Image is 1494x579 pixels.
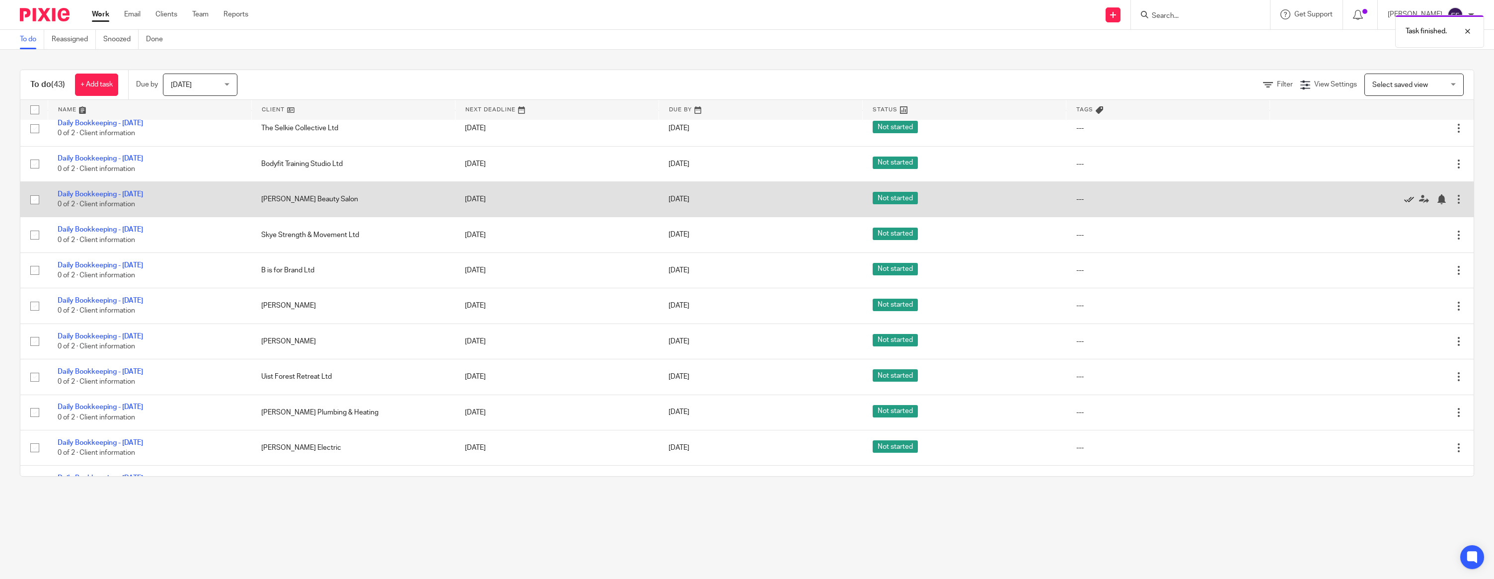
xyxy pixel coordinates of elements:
[58,297,143,304] a: Daily Bookkeeping - [DATE]
[669,409,689,416] span: [DATE]
[1447,7,1463,23] img: svg%3E
[51,81,65,88] span: (43)
[251,395,455,430] td: [PERSON_NAME] Plumbing & Heating
[669,125,689,132] span: [DATE]
[52,30,96,49] a: Reassigned
[136,80,158,89] p: Due by
[1076,372,1260,382] div: ---
[455,395,659,430] td: [DATE]
[251,466,455,501] td: [PERSON_NAME] Photography
[1076,443,1260,453] div: ---
[1314,81,1357,88] span: View Settings
[251,252,455,288] td: B is for Brand Ltd
[20,30,44,49] a: To do
[1076,408,1260,417] div: ---
[873,121,918,133] span: Not started
[224,9,248,19] a: Reports
[455,252,659,288] td: [DATE]
[124,9,141,19] a: Email
[171,82,192,88] span: [DATE]
[1076,107,1093,112] span: Tags
[455,111,659,146] td: [DATE]
[669,232,689,239] span: [DATE]
[155,9,177,19] a: Clients
[1076,301,1260,311] div: ---
[58,368,143,375] a: Daily Bookkeeping - [DATE]
[455,466,659,501] td: [DATE]
[1076,194,1260,204] div: ---
[58,272,135,279] span: 0 of 2 · Client information
[58,449,135,456] span: 0 of 2 · Client information
[455,430,659,466] td: [DATE]
[92,9,109,19] a: Work
[58,475,143,482] a: Daily Bookkeeping - [DATE]
[669,444,689,451] span: [DATE]
[669,338,689,345] span: [DATE]
[58,414,135,421] span: 0 of 2 · Client information
[251,288,455,324] td: [PERSON_NAME]
[873,476,918,489] span: Not started
[251,146,455,181] td: Bodyfit Training Studio Ltd
[20,8,70,21] img: Pixie
[669,267,689,274] span: [DATE]
[1406,26,1447,36] p: Task finished.
[58,262,143,269] a: Daily Bookkeeping - [DATE]
[58,201,135,208] span: 0 of 2 · Client information
[1076,265,1260,275] div: ---
[873,369,918,382] span: Not started
[455,324,659,359] td: [DATE]
[251,111,455,146] td: The Selkie Collective Ltd
[58,237,135,244] span: 0 of 2 · Client information
[58,343,135,350] span: 0 of 2 · Client information
[58,333,143,340] a: Daily Bookkeeping - [DATE]
[873,334,918,346] span: Not started
[669,302,689,309] span: [DATE]
[455,359,659,395] td: [DATE]
[58,404,143,411] a: Daily Bookkeeping - [DATE]
[873,299,918,311] span: Not started
[1076,336,1260,346] div: ---
[873,228,918,240] span: Not started
[58,130,135,137] span: 0 of 2 · Client information
[192,9,209,19] a: Team
[75,74,118,96] a: + Add task
[251,324,455,359] td: [PERSON_NAME]
[251,430,455,466] td: [PERSON_NAME] Electric
[251,217,455,252] td: Skye Strength & Movement Ltd
[58,165,135,172] span: 0 of 2 · Client information
[455,217,659,252] td: [DATE]
[1277,81,1293,88] span: Filter
[873,192,918,204] span: Not started
[1372,82,1428,88] span: Select saved view
[58,379,135,386] span: 0 of 2 · Client information
[146,30,170,49] a: Done
[1076,159,1260,169] div: ---
[251,182,455,217] td: [PERSON_NAME] Beauty Salon
[251,359,455,395] td: Uist Forest Retreat Ltd
[669,161,689,167] span: [DATE]
[455,288,659,324] td: [DATE]
[58,191,143,198] a: Daily Bookkeeping - [DATE]
[1404,194,1419,204] a: Mark as done
[1076,123,1260,133] div: ---
[455,182,659,217] td: [DATE]
[58,439,143,446] a: Daily Bookkeeping - [DATE]
[58,308,135,315] span: 0 of 2 · Client information
[1076,230,1260,240] div: ---
[103,30,139,49] a: Snoozed
[30,80,65,90] h1: To do
[58,120,143,127] a: Daily Bookkeeping - [DATE]
[873,405,918,417] span: Not started
[58,226,143,233] a: Daily Bookkeeping - [DATE]
[873,263,918,275] span: Not started
[58,155,143,162] a: Daily Bookkeeping - [DATE]
[873,157,918,169] span: Not started
[873,440,918,453] span: Not started
[669,196,689,203] span: [DATE]
[669,373,689,380] span: [DATE]
[455,146,659,181] td: [DATE]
